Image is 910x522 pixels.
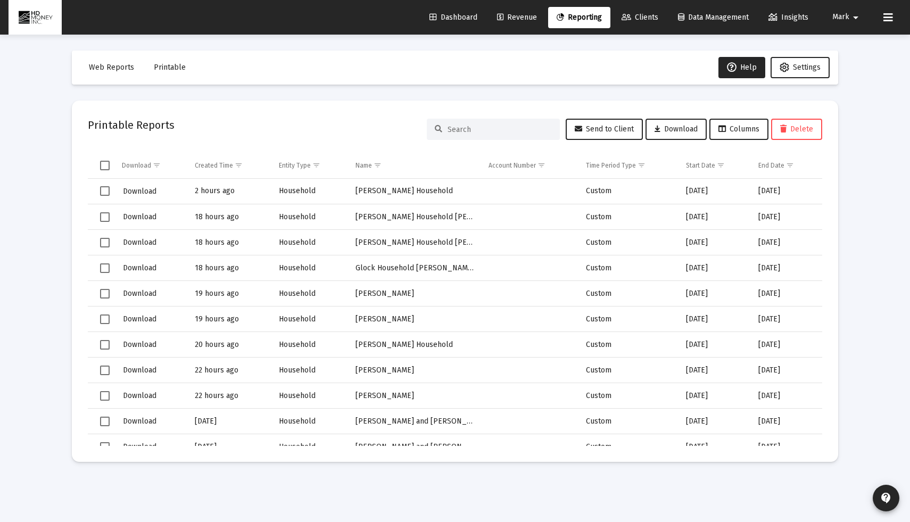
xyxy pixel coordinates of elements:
[122,413,158,429] button: Download
[123,366,156,375] span: Download
[271,306,348,332] td: Household
[187,358,272,383] td: 22 hours ago
[145,57,194,78] button: Printable
[718,125,759,134] span: Columns
[279,161,311,170] div: Entity Type
[679,204,751,230] td: [DATE]
[123,238,156,247] span: Download
[348,255,481,281] td: Glock Household [PERSON_NAME] and [PERSON_NAME]
[849,7,862,28] mat-icon: arrow_drop_down
[622,13,658,22] span: Clients
[271,204,348,230] td: Household
[271,153,348,178] td: Column Entity Type
[187,332,272,358] td: 20 hours ago
[122,362,158,378] button: Download
[187,306,272,332] td: 19 hours ago
[100,391,110,401] div: Select row
[122,209,158,225] button: Download
[578,179,679,204] td: Custom
[123,263,156,272] span: Download
[709,119,768,140] button: Columns
[312,161,320,169] span: Show filter options for column 'Entity Type'
[100,314,110,324] div: Select row
[780,125,813,134] span: Delete
[679,332,751,358] td: [DATE]
[678,13,749,22] span: Data Management
[679,383,751,409] td: [DATE]
[122,439,158,454] button: Download
[348,179,481,204] td: [PERSON_NAME] Household
[271,332,348,358] td: Household
[548,7,610,28] a: Reporting
[122,337,158,352] button: Download
[88,153,822,446] div: Data grid
[187,204,272,230] td: 18 hours ago
[679,179,751,204] td: [DATE]
[271,383,348,409] td: Household
[578,204,679,230] td: Custom
[832,13,849,22] span: Mark
[758,161,784,170] div: End Date
[578,281,679,306] td: Custom
[489,7,545,28] a: Revenue
[122,184,158,199] button: Download
[123,314,156,324] span: Download
[348,409,481,434] td: [PERSON_NAME] and [PERSON_NAME]
[751,281,822,306] td: [DATE]
[348,281,481,306] td: [PERSON_NAME]
[123,187,156,196] span: Download
[123,212,156,221] span: Download
[122,235,158,250] button: Download
[271,255,348,281] td: Household
[271,281,348,306] td: Household
[679,306,751,332] td: [DATE]
[122,388,158,403] button: Download
[100,263,110,273] div: Select row
[586,161,636,170] div: Time Period Type
[768,13,808,22] span: Insights
[271,230,348,255] td: Household
[123,340,156,349] span: Download
[751,358,822,383] td: [DATE]
[820,6,875,28] button: Mark
[348,306,481,332] td: [PERSON_NAME]
[771,57,830,78] button: Settings
[187,434,272,460] td: [DATE]
[679,434,751,460] td: [DATE]
[578,306,679,332] td: Custom
[557,13,602,22] span: Reporting
[195,161,233,170] div: Created Time
[348,358,481,383] td: [PERSON_NAME]
[497,13,537,22] span: Revenue
[89,63,134,72] span: Web Reports
[187,255,272,281] td: 18 hours ago
[566,119,643,140] button: Send to Client
[187,281,272,306] td: 19 hours ago
[638,161,646,169] span: Show filter options for column 'Time Period Type'
[271,434,348,460] td: Household
[123,391,156,400] span: Download
[578,332,679,358] td: Custom
[679,255,751,281] td: [DATE]
[348,434,481,460] td: [PERSON_NAME] and [PERSON_NAME]
[575,125,634,134] span: Send to Client
[271,179,348,204] td: Household
[669,7,757,28] a: Data Management
[679,153,751,178] td: Column Start Date
[187,409,272,434] td: [DATE]
[718,57,765,78] button: Help
[348,230,481,255] td: [PERSON_NAME] Household [PERSON_NAME] and [PERSON_NAME]
[751,434,822,460] td: [DATE]
[751,306,822,332] td: [DATE]
[727,63,757,72] span: Help
[122,286,158,301] button: Download
[751,383,822,409] td: [DATE]
[751,153,822,178] td: Column End Date
[88,117,175,134] h2: Printable Reports
[348,332,481,358] td: [PERSON_NAME] Household
[717,161,725,169] span: Show filter options for column 'Start Date'
[613,7,667,28] a: Clients
[153,161,161,169] span: Show filter options for column 'Download'
[793,63,821,72] span: Settings
[100,186,110,196] div: Select row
